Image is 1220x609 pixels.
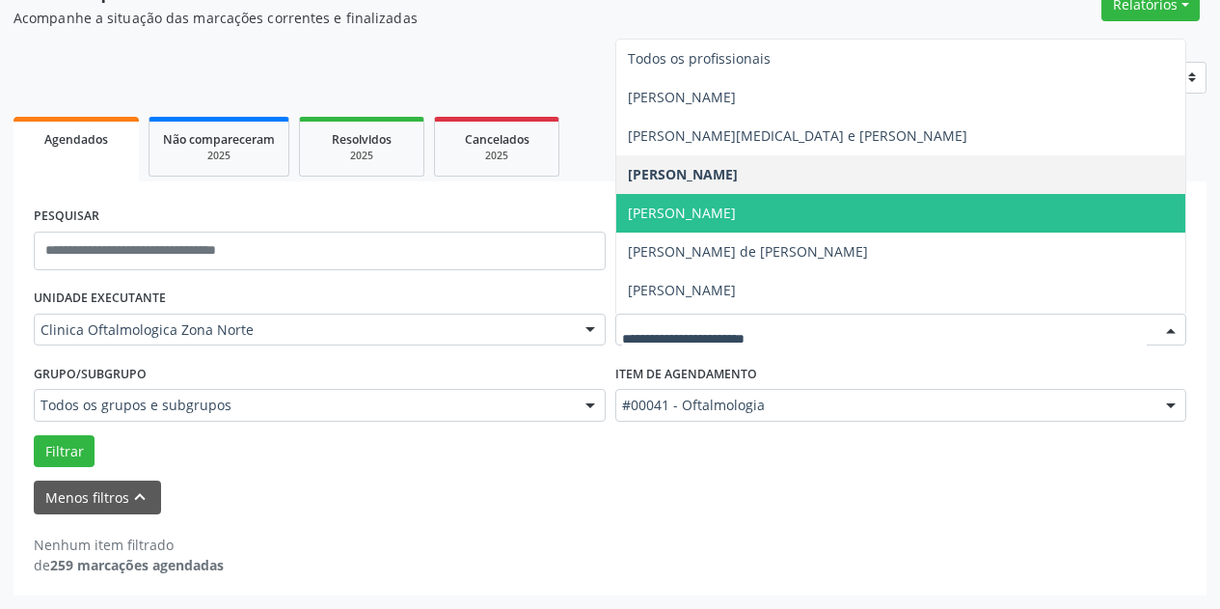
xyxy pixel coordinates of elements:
p: Acompanhe a situação das marcações correntes e finalizadas [14,8,849,28]
label: PESQUISAR [34,202,99,232]
label: Item de agendamento [615,359,757,389]
span: [PERSON_NAME] [628,88,736,106]
span: [PERSON_NAME] [628,204,736,222]
span: #00041 - Oftalmologia [622,396,1148,415]
span: [PERSON_NAME] [628,281,736,299]
span: Agendados [44,131,108,148]
span: Todos os profissionais [628,49,771,68]
div: 2025 [163,149,275,163]
span: Clinica Oftalmologica Zona Norte [41,320,566,340]
div: Nenhum item filtrado [34,535,224,555]
strong: 259 marcações agendadas [50,556,224,574]
button: Filtrar [34,435,95,468]
div: de [34,555,224,575]
span: Cancelados [465,131,529,148]
button: Menos filtroskeyboard_arrow_up [34,481,161,514]
label: UNIDADE EXECUTANTE [34,284,166,314]
span: Resolvidos [332,131,392,148]
label: Grupo/Subgrupo [34,359,147,389]
span: Todos os grupos e subgrupos [41,396,566,415]
i: keyboard_arrow_up [129,486,150,508]
div: 2025 [448,149,545,163]
span: [PERSON_NAME] de [PERSON_NAME] [628,242,868,261]
span: [PERSON_NAME][MEDICAL_DATA] e [PERSON_NAME] [628,126,967,145]
span: Não compareceram [163,131,275,148]
span: [PERSON_NAME] [628,165,738,183]
div: 2025 [313,149,410,163]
